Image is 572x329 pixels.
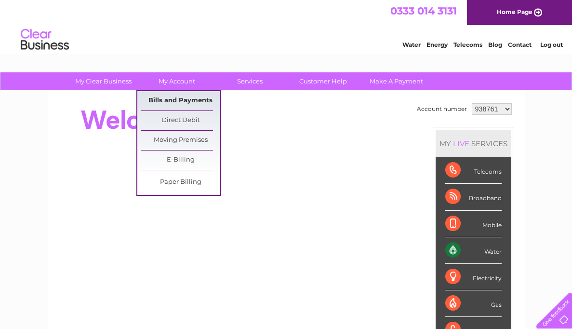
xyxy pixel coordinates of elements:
[137,72,216,90] a: My Account
[390,5,457,17] a: 0333 014 3131
[451,139,471,148] div: LIVE
[210,72,290,90] a: Services
[414,101,469,117] td: Account number
[445,264,502,290] div: Electricity
[141,131,220,150] a: Moving Premises
[445,211,502,237] div: Mobile
[445,237,502,264] div: Water
[141,151,220,170] a: E-Billing
[357,72,436,90] a: Make A Payment
[445,290,502,317] div: Gas
[445,184,502,210] div: Broadband
[508,41,532,48] a: Contact
[453,41,482,48] a: Telecoms
[283,72,363,90] a: Customer Help
[59,5,514,47] div: Clear Business is a trading name of Verastar Limited (registered in [GEOGRAPHIC_DATA] No. 3667643...
[488,41,502,48] a: Blog
[141,173,220,192] a: Paper Billing
[426,41,448,48] a: Energy
[445,157,502,184] div: Telecoms
[540,41,563,48] a: Log out
[141,91,220,110] a: Bills and Payments
[402,41,421,48] a: Water
[20,25,69,55] img: logo.png
[436,130,511,157] div: MY SERVICES
[141,111,220,130] a: Direct Debit
[64,72,143,90] a: My Clear Business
